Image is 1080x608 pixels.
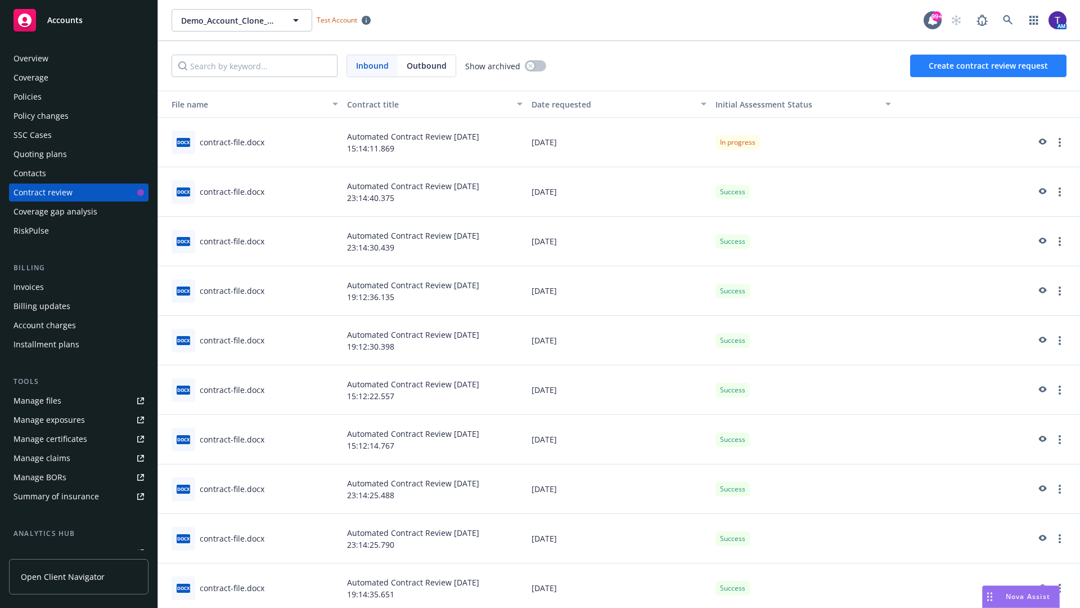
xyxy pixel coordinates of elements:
[13,164,46,182] div: Contacts
[13,488,99,506] div: Summary of insurance
[715,99,812,110] span: Initial Assessment Status
[9,222,148,240] a: RiskPulse
[1053,284,1066,298] a: more
[163,99,326,110] div: Toggle SortBy
[1053,582,1066,595] a: more
[200,533,264,544] div: contract-file.docx
[1053,334,1066,347] a: more
[13,88,42,106] div: Policies
[177,435,190,444] span: docx
[343,464,527,514] div: Automated Contract Review [DATE] 23:14:25.488
[1053,136,1066,149] a: more
[172,55,337,77] input: Search by keyword...
[9,5,148,36] a: Accounts
[931,11,942,21] div: 99+
[172,9,312,32] button: Demo_Account_Clone_QA_CR_Tests_Client
[9,544,148,562] a: Loss summary generator
[1023,9,1045,32] a: Switch app
[720,236,745,247] span: Success
[1035,284,1048,298] a: preview
[343,365,527,415] div: Automated Contract Review [DATE] 15:12:22.557
[9,278,148,296] a: Invoices
[13,50,48,68] div: Overview
[720,385,745,395] span: Success
[9,69,148,87] a: Coverage
[13,278,44,296] div: Invoices
[9,411,148,429] a: Manage exposures
[9,88,148,106] a: Policies
[200,285,264,297] div: contract-file.docx
[527,167,712,217] div: [DATE]
[9,392,148,410] a: Manage files
[527,266,712,316] div: [DATE]
[200,582,264,594] div: contract-file.docx
[997,9,1019,32] a: Search
[13,430,87,448] div: Manage certificates
[1053,482,1066,496] a: more
[1035,383,1048,397] a: preview
[971,9,993,32] a: Report a Bug
[13,222,49,240] div: RiskPulse
[527,91,712,118] button: Date requested
[177,187,190,196] span: docx
[13,184,73,202] div: Contract review
[13,411,85,429] div: Manage exposures
[407,60,447,71] span: Outbound
[177,287,190,295] span: docx
[9,449,148,467] a: Manage claims
[317,15,357,25] span: Test Account
[720,583,745,593] span: Success
[527,415,712,464] div: [DATE]
[13,449,70,467] div: Manage claims
[13,468,66,486] div: Manage BORs
[9,107,148,125] a: Policy changes
[9,336,148,354] a: Installment plans
[1048,11,1066,29] img: photo
[1035,185,1048,199] a: preview
[200,235,264,247] div: contract-file.docx
[177,584,190,592] span: docx
[200,384,264,396] div: contract-file.docx
[9,376,148,387] div: Tools
[13,69,48,87] div: Coverage
[9,488,148,506] a: Summary of insurance
[720,484,745,494] span: Success
[465,60,520,72] span: Show archived
[9,430,148,448] a: Manage certificates
[1035,235,1048,248] a: preview
[398,55,456,77] span: Outbound
[343,91,527,118] button: Contract title
[720,286,745,296] span: Success
[715,99,879,110] div: Toggle SortBy
[1035,136,1048,149] a: preview
[177,386,190,394] span: docx
[9,50,148,68] a: Overview
[527,464,712,514] div: [DATE]
[1035,532,1048,546] a: preview
[13,145,67,163] div: Quoting plans
[9,164,148,182] a: Contacts
[983,586,997,607] div: Drag to move
[9,126,148,144] a: SSC Cases
[9,528,148,539] div: Analytics hub
[1035,334,1048,347] a: preview
[163,99,326,110] div: File name
[9,203,148,221] a: Coverage gap analysis
[910,55,1066,77] button: Create contract review request
[47,16,83,25] span: Accounts
[343,266,527,316] div: Automated Contract Review [DATE] 19:12:36.135
[347,99,510,110] div: Contract title
[13,316,76,334] div: Account charges
[312,14,375,26] span: Test Account
[720,137,755,147] span: In progress
[527,217,712,266] div: [DATE]
[177,336,190,345] span: docx
[1053,532,1066,546] a: more
[929,60,1048,71] span: Create contract review request
[527,316,712,365] div: [DATE]
[9,316,148,334] a: Account charges
[532,99,695,110] div: Date requested
[1053,383,1066,397] a: more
